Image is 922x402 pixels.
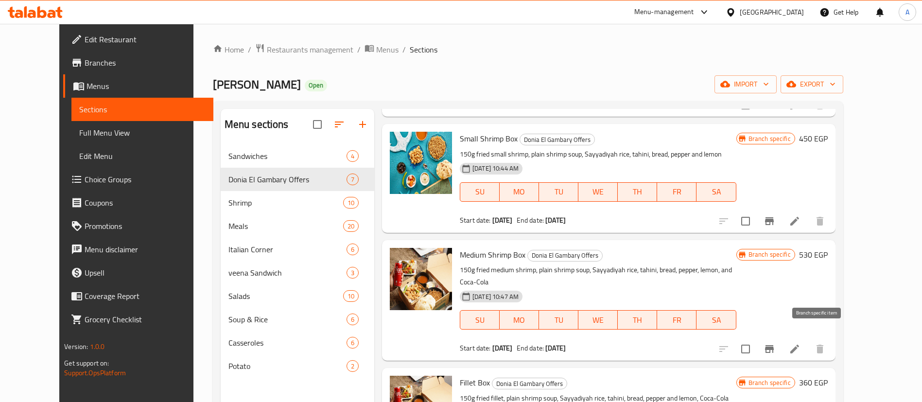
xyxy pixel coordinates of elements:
b: [DATE] [545,342,566,354]
div: items [347,174,359,185]
a: Edit Restaurant [63,28,213,51]
b: [DATE] [492,342,513,354]
span: End date: [517,214,544,227]
span: Branches [85,57,206,69]
div: items [343,197,359,209]
span: Select to update [735,211,756,231]
a: Menus [365,43,399,56]
a: Edit menu item [789,343,800,355]
p: 150g fried medium shrimp, plain shrimp soup, Sayyadiyah rice, tahini, bread, pepper, lemon, and C... [460,264,736,288]
div: Donia El Gambary Offers [492,378,567,389]
span: Donia El Gambary Offers [228,174,347,185]
nav: Menu sections [221,140,374,382]
span: Edit Restaurant [85,34,206,45]
span: Branch specific [745,378,795,387]
span: Restaurants management [267,44,353,55]
span: import [722,78,769,90]
button: MO [500,310,539,330]
h2: Menu sections [225,117,289,132]
button: SU [460,182,500,202]
span: Donia El Gambary Offers [492,378,567,389]
a: Promotions [63,214,213,238]
span: 10 [344,198,358,208]
div: Open [305,80,327,91]
span: Grocery Checklist [85,314,206,325]
span: Select all sections [307,114,328,135]
span: 4 [347,152,358,161]
div: [GEOGRAPHIC_DATA] [740,7,804,17]
a: Branches [63,51,213,74]
h6: 530 EGP [799,248,828,262]
span: SU [464,313,496,327]
span: 20 [344,222,358,231]
div: Casseroles6 [221,331,374,354]
span: MO [504,185,535,199]
img: Medium Shrimp Box [390,248,452,310]
span: export [788,78,835,90]
span: Salads [228,290,343,302]
button: delete [808,337,832,361]
button: Add section [351,113,374,136]
a: Grocery Checklist [63,308,213,331]
button: Branch-specific-item [758,210,781,233]
span: MO [504,313,535,327]
button: SA [696,310,736,330]
div: Meals20 [221,214,374,238]
span: Potato [228,360,347,372]
span: Sections [410,44,437,55]
button: TH [618,182,657,202]
span: Meals [228,220,343,232]
div: items [347,244,359,255]
span: FR [661,185,693,199]
div: Donia El Gambary Offers [527,250,603,262]
span: Coupons [85,197,206,209]
b: [DATE] [492,214,513,227]
span: 2 [347,362,358,371]
span: SU [464,185,496,199]
span: 6 [347,245,358,254]
div: items [343,290,359,302]
span: FR [661,313,693,327]
span: Get support on: [64,357,109,369]
div: items [347,150,359,162]
a: Coverage Report [63,284,213,308]
button: SA [696,182,736,202]
span: [DATE] 10:44 AM [469,164,522,173]
span: Donia El Gambary Offers [520,134,594,145]
a: Menus [63,74,213,98]
span: Select to update [735,339,756,359]
a: Edit Menu [71,144,213,168]
li: / [402,44,406,55]
span: Fillet Box [460,375,490,390]
div: items [347,267,359,279]
span: Start date: [460,342,491,354]
span: Promotions [85,220,206,232]
span: TU [543,313,574,327]
div: veena Sandwich [228,267,347,279]
a: Coupons [63,191,213,214]
li: / [248,44,251,55]
li: / [357,44,361,55]
span: [DATE] 10:47 AM [469,292,522,301]
nav: breadcrumb [213,43,843,56]
span: Soup & Rice [228,314,347,325]
div: items [347,314,359,325]
div: Shrimp10 [221,191,374,214]
span: Menus [376,44,399,55]
span: Casseroles [228,337,347,349]
button: Branch-specific-item [758,337,781,361]
div: Italian Corner6 [221,238,374,261]
button: WE [578,182,618,202]
span: 6 [347,338,358,348]
div: Potato2 [221,354,374,378]
div: Italian Corner [228,244,347,255]
div: items [343,220,359,232]
a: Full Menu View [71,121,213,144]
div: Sandwiches4 [221,144,374,168]
span: Shrimp [228,197,343,209]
